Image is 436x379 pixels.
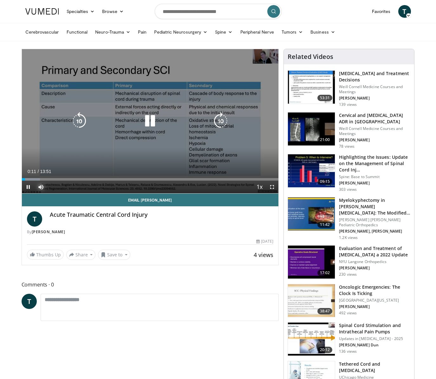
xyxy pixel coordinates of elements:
[254,251,273,259] span: 4 views
[288,197,410,240] a: 11:42 Myelokyphectomy in [PERSON_NAME][MEDICAL_DATA]: The Modified [PERSON_NAME]/Sagittal Shill… ...
[339,174,410,179] p: Spine: Base to Summit
[317,178,333,185] span: 09:15
[288,53,333,61] h4: Related Videos
[339,343,410,348] p: [PERSON_NAME] Dun
[339,235,358,240] p: 1.2K views
[339,84,410,94] p: Weill Cornell Medicine Courses and Meetings
[155,4,282,19] input: Search topics, interventions
[288,154,335,187] img: 18af605a-0bb4-4d0c-9272-bed6e2dee538.150x105_q85_crop-smart_upscale.jpg
[339,349,357,354] p: 136 views
[288,323,335,356] img: e3d1c8ca-fe78-4991-8afc-b07634a77a04.150x105_q85_crop-smart_upscale.jpg
[339,245,410,258] h3: Evaluation and Treatment of [MEDICAL_DATA] a 2022 Update
[288,322,410,356] a: 20:12 Spinal Cord Stimulation and Intrathecal Pain Pumps Updates in [MEDICAL_DATA] - 2025 [PERSON...
[339,322,410,335] h3: Spinal Cord Stimulation and Intrathecal Pain Pumps
[288,246,335,279] img: a1ef2d28-18d4-4187-9368-e25294b3a77f.150x105_q85_crop-smart_upscale.jpg
[339,304,410,309] p: [PERSON_NAME]
[288,284,335,317] img: 6a2783bf-6299-4783-bcac-5439e124b980.150x105_q85_crop-smart_upscale.jpg
[22,49,279,194] video-js: Video Player
[40,169,51,174] span: 13:51
[339,126,410,136] p: Weill Cornell Medicine Courses and Meetings
[339,102,357,107] p: 139 views
[278,26,307,38] a: Tumors
[317,308,333,314] span: 38:47
[288,245,410,279] a: 17:02 Evaluation and Treatment of [MEDICAL_DATA] a 2022 Update NYU Langone Orthopedics [PERSON_NA...
[98,250,130,260] button: Save to
[339,154,410,173] h3: Highlighting the Issues: Update on the Management of Spinal Cord Inj…
[63,26,92,38] a: Functional
[91,26,134,38] a: Neuro-Trauma
[288,71,335,104] img: 37a1ca3d-d002-4404-841e-646848b90b5b.150x105_q85_crop-smart_upscale.jpg
[339,138,410,143] p: [PERSON_NAME]
[27,229,274,235] div: By
[288,154,410,192] a: 09:15 Highlighting the Issues: Update on the Management of Spinal Cord Inj… Spine: Base to Summit...
[339,187,357,192] p: 303 views
[134,26,150,38] a: Pain
[339,217,410,228] p: [PERSON_NAME] [PERSON_NAME] Pediatric Orthopedics
[22,194,279,206] a: Email [PERSON_NAME]
[288,112,335,145] img: eabc70fa-d514-412c-b6da-43cc2eccbe13.150x105_q85_crop-smart_upscale.jpg
[317,137,333,143] span: 21:00
[237,26,278,38] a: Peripheral Nerve
[398,5,411,18] a: T
[339,70,410,83] h3: [MEDICAL_DATA] and Treatment Decisions
[339,144,355,149] p: 78 views
[266,181,278,193] button: Fullscreen
[339,311,357,316] p: 492 views
[339,229,410,234] p: [PERSON_NAME], [PERSON_NAME]
[339,272,357,277] p: 230 views
[211,26,236,38] a: Spine
[288,112,410,149] a: 21:00 Cervical and [MEDICAL_DATA] ADR in [GEOGRAPHIC_DATA] Weill Cornell Medicine Courses and Mee...
[339,181,410,186] p: [PERSON_NAME]
[368,5,394,18] a: Favorites
[25,8,59,15] img: VuMedi Logo
[339,197,410,216] h3: Myelokyphectomy in [PERSON_NAME][MEDICAL_DATA]: The Modified [PERSON_NAME]/Sagittal Shill…
[339,259,410,264] p: NYU Langone Orthopedics
[27,211,42,227] a: T
[150,26,211,38] a: Pediatric Neurosurgery
[38,169,39,174] span: /
[288,284,410,318] a: 38:47 Oncologic Emergencies: The Clock Is Ticking [GEOGRAPHIC_DATA][US_STATE] [PERSON_NAME] 492 v...
[22,181,35,193] button: Pause
[27,250,64,260] a: Thumbs Up
[63,5,99,18] a: Specialties
[307,26,339,38] a: Business
[98,5,127,18] a: Browse
[66,250,96,260] button: Share
[317,270,333,276] span: 17:02
[339,284,410,297] h3: Oncologic Emergencies: The Clock Is Ticking
[32,229,65,234] a: [PERSON_NAME]
[22,280,279,289] span: Comments 0
[339,336,410,341] p: Updates in [MEDICAL_DATA] - 2025
[22,178,279,181] div: Progress Bar
[339,266,410,271] p: [PERSON_NAME]
[22,26,63,38] a: Cerebrovascular
[28,169,36,174] span: 0:11
[317,347,333,353] span: 20:12
[35,181,47,193] button: Mute
[317,95,333,101] span: 53:31
[339,361,410,374] h3: Tethered Cord and [MEDICAL_DATA]
[288,197,335,230] img: b7626499-1d04-4245-8aec-009c2d2c3ac9.150x105_q85_crop-smart_upscale.jpg
[339,112,410,125] h3: Cervical and [MEDICAL_DATA] ADR in [GEOGRAPHIC_DATA]
[253,181,266,193] button: Playback Rate
[339,96,410,101] p: [PERSON_NAME]
[339,298,410,303] p: [GEOGRAPHIC_DATA][US_STATE]
[288,70,410,107] a: 53:31 [MEDICAL_DATA] and Treatment Decisions Weill Cornell Medicine Courses and Meetings [PERSON_...
[317,222,333,228] span: 11:42
[256,239,273,244] div: [DATE]
[50,211,274,218] h4: Acute Traumatic Central Cord Injury
[22,294,37,309] a: T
